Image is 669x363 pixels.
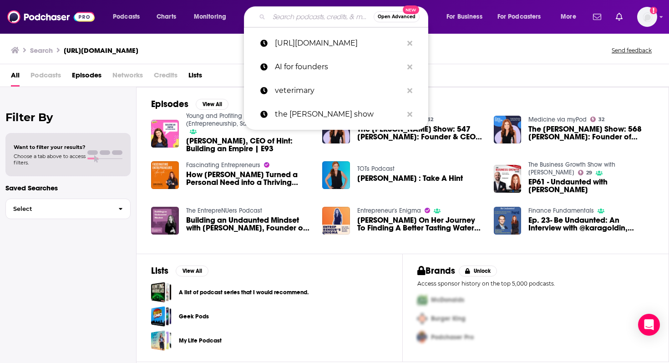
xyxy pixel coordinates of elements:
[637,7,657,27] button: Show profile menu
[528,216,654,232] a: Ep. 23- Be Undaunted: An Interview with @karagoldin, Founder and CEO of @hint
[151,98,228,110] a: EpisodesView All
[357,165,395,173] a: TOTs Podcast
[244,55,428,79] a: AI for founders
[403,5,419,14] span: New
[188,68,202,87] span: Lists
[609,46,654,54] button: Send feedback
[72,68,101,87] a: Episodes
[528,161,615,176] a: The Business Growth Show with Athin Cassiotis
[528,125,654,141] span: The [PERSON_NAME] Show: 568 [PERSON_NAME]: Founder of Honey Mamas
[494,116,522,143] img: The Kara Goldin Show: 568 Christy Goldsby: Founder of Honey Mamas
[419,117,433,122] a: 32
[151,265,208,276] a: ListsView All
[151,306,172,327] a: Geek Pods
[357,174,463,182] a: Kara Goldin : Take A Hint
[151,98,188,110] h2: Episodes
[253,6,437,27] div: Search podcasts, credits, & more...
[650,7,657,14] svg: Add a profile image
[186,207,262,215] a: The EntrepreNUers Podcast
[357,207,421,215] a: Entrepreneur's Enigma
[431,296,464,304] span: McDonalds
[322,207,350,235] img: Kara Goldin On Her Journey To Finding A Better Tasting Water And Entrepreneurship
[179,287,309,297] a: A list of podcast series that I would recommend.
[151,207,179,235] img: Building an Undaunted Mindset with Kara Goldin, Founder of Hint
[357,216,483,232] a: Kara Goldin On Her Journey To Finding A Better Tasting Water And Entrepreneurship
[357,174,463,182] span: [PERSON_NAME] : Take A Hint
[528,178,654,194] span: EP61 - Undaunted with [PERSON_NAME]
[186,112,303,128] a: Young and Profiting with Hala Taha (Entrepreneurship, Sales, Marketing)
[528,116,587,123] a: Medicine via myPod
[378,15,416,19] span: Open Advanced
[417,280,654,287] p: Access sponsor history on the top 5,000 podcasts.
[275,102,403,126] p: the ari zoldan show
[275,79,403,102] p: veterimary
[186,161,260,169] a: Fascinating Entrepreneurs
[494,165,522,193] a: EP61 - Undaunted with Kara Goldin
[151,161,179,189] img: How Kara Goldin Turned a Personal Need into a Thriving Brand- Hint Water Ep. 12
[112,68,143,87] span: Networks
[186,137,312,153] a: Kara Goldin, CEO of Hint: Building an Empire | E93
[5,184,131,192] p: Saved Searches
[494,207,522,235] img: Ep. 23- Be Undaunted: An Interview with @karagoldin, Founder and CEO of @hint
[14,144,86,150] span: Want to filter your results?
[528,178,654,194] a: EP61 - Undaunted with Kara Goldin
[6,206,111,212] span: Select
[414,309,431,328] img: Second Pro Logo
[196,99,228,110] button: View All
[113,10,140,23] span: Podcasts
[179,336,222,346] a: My Life Podcast
[589,9,605,25] a: Show notifications dropdown
[431,333,474,341] span: Podchaser Pro
[14,153,86,166] span: Choose a tab above to access filters.
[275,55,403,79] p: AI for founders
[188,10,238,24] button: open menu
[637,7,657,27] img: User Profile
[414,328,431,347] img: Third Pro Logo
[64,46,138,55] h3: [URL][DOMAIN_NAME]
[186,137,312,153] span: [PERSON_NAME], CEO of Hint: Building an Empire | E93
[269,10,374,24] input: Search podcasts, credits, & more...
[106,10,152,24] button: open menu
[414,291,431,309] img: First Pro Logo
[176,266,208,276] button: View All
[151,330,172,351] a: My Life Podcast
[357,216,483,232] span: [PERSON_NAME] On Her Journey To Finding A Better Tasting Water And Entrepreneurship
[528,125,654,141] a: The Kara Goldin Show: 568 Christy Goldsby: Founder of Honey Mamas
[186,216,312,232] span: Building an Undaunted Mindset with [PERSON_NAME], Founder of Hint
[194,10,226,23] span: Monitoring
[7,8,95,26] a: Podchaser - Follow, Share and Rate Podcasts
[357,125,483,141] a: The Kara Goldin Show: 547 Ashley Nickelsen: Founder & CEO of B.T.R. Nation
[157,10,176,23] span: Charts
[244,79,428,102] a: veterimary
[374,11,420,22] button: Open AdvancedNew
[30,68,61,87] span: Podcasts
[151,282,172,302] span: A list of podcast series that I would recommend.
[446,10,482,23] span: For Business
[154,68,177,87] span: Credits
[590,117,604,122] a: 32
[431,315,466,322] span: Burger King
[554,10,588,24] button: open menu
[186,171,312,186] span: How [PERSON_NAME] Turned a Personal Need into a Thriving Brand- Hint Water Ep. 12
[244,102,428,126] a: the [PERSON_NAME] show
[417,265,455,276] h2: Brands
[528,207,594,215] a: Finance Fundamentals
[322,161,350,189] img: Kara Goldin : Take A Hint
[179,312,209,322] a: Geek Pods
[578,170,592,175] a: 29
[5,199,131,219] button: Select
[151,265,168,276] h2: Lists
[186,171,312,186] a: How Kara Goldin Turned a Personal Need into a Thriving Brand- Hint Water Ep. 12
[598,118,604,122] span: 32
[30,46,53,55] h3: Search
